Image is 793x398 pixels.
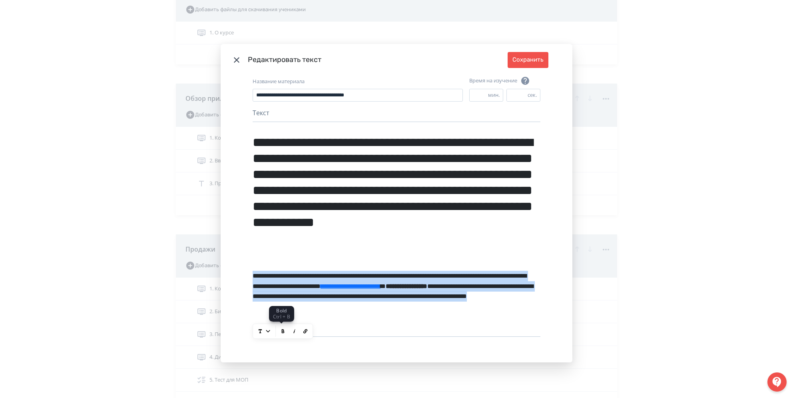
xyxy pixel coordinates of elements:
div: мин. [488,91,503,99]
div: сек. [528,91,540,99]
div: Редактировать текст [248,54,508,65]
div: Modal [221,44,572,362]
div: Текст [253,108,540,122]
button: Сохранить [508,52,548,68]
div: Время на изучение [469,76,530,86]
label: Название материала [253,78,305,86]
